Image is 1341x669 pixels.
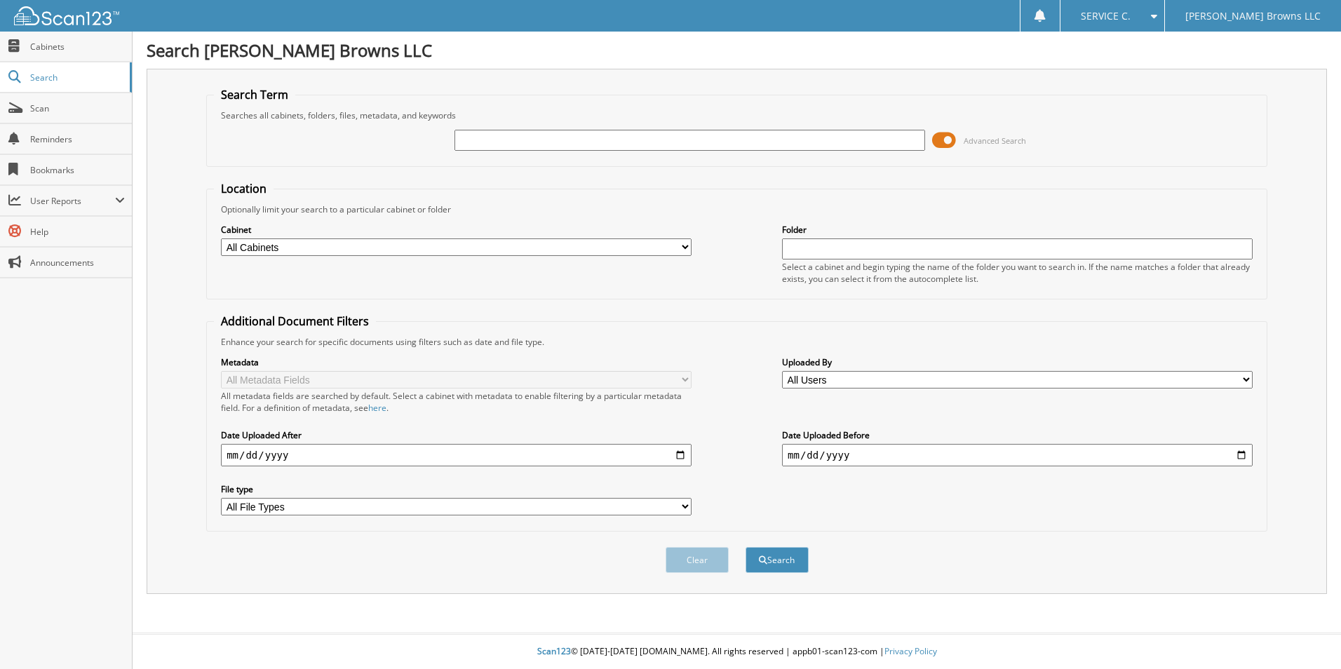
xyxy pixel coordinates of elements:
[782,444,1253,466] input: end
[214,336,1260,348] div: Enhance your search for specific documents using filters such as date and file type.
[147,39,1327,62] h1: Search [PERSON_NAME] Browns LLC
[30,72,123,83] span: Search
[368,402,386,414] a: here
[30,226,125,238] span: Help
[221,390,692,414] div: All metadata fields are searched by default. Select a cabinet with metadata to enable filtering b...
[214,313,376,329] legend: Additional Document Filters
[14,6,119,25] img: scan123-logo-white.svg
[221,444,692,466] input: start
[782,356,1253,368] label: Uploaded By
[884,645,937,657] a: Privacy Policy
[666,547,729,573] button: Clear
[1185,12,1321,20] span: [PERSON_NAME] Browns LLC
[214,181,274,196] legend: Location
[214,109,1260,121] div: Searches all cabinets, folders, files, metadata, and keywords
[964,135,1026,146] span: Advanced Search
[133,635,1341,669] div: © [DATE]-[DATE] [DOMAIN_NAME]. All rights reserved | appb01-scan123-com |
[221,356,692,368] label: Metadata
[30,164,125,176] span: Bookmarks
[221,429,692,441] label: Date Uploaded After
[214,87,295,102] legend: Search Term
[1081,12,1131,20] span: SERVICE C.
[221,224,692,236] label: Cabinet
[30,195,115,207] span: User Reports
[221,483,692,495] label: File type
[746,547,809,573] button: Search
[782,224,1253,236] label: Folder
[30,102,125,114] span: Scan
[537,645,571,657] span: Scan123
[30,133,125,145] span: Reminders
[214,203,1260,215] div: Optionally limit your search to a particular cabinet or folder
[782,429,1253,441] label: Date Uploaded Before
[30,257,125,269] span: Announcements
[782,261,1253,285] div: Select a cabinet and begin typing the name of the folder you want to search in. If the name match...
[30,41,125,53] span: Cabinets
